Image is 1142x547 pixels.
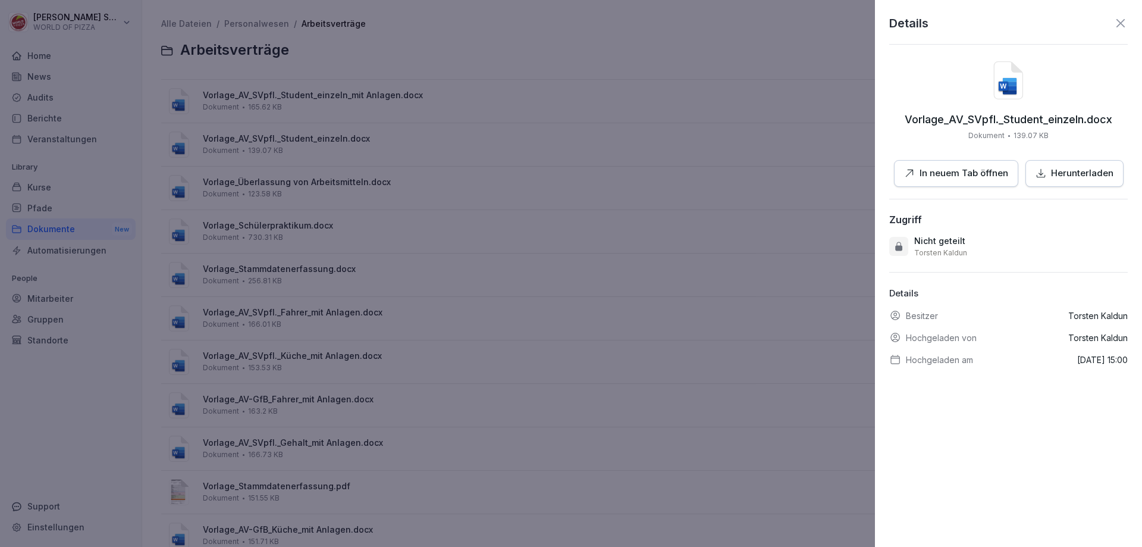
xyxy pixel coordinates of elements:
[889,214,922,226] div: Zugriff
[920,167,1008,180] p: In neuem Tab öffnen
[894,160,1018,187] button: In neuem Tab öffnen
[1051,167,1113,180] p: Herunterladen
[889,287,1128,301] p: Details
[914,248,967,258] p: Torsten Kaldun
[914,235,965,247] p: Nicht geteilt
[1077,354,1128,366] p: [DATE] 15:00
[1014,130,1049,141] p: 139.07 KB
[1068,310,1128,322] p: Torsten Kaldun
[906,332,977,344] p: Hochgeladen von
[906,354,973,366] p: Hochgeladen am
[1025,160,1124,187] button: Herunterladen
[905,114,1112,126] p: Vorlage_AV_SVpfl._Student_einzeln.docx
[889,14,928,32] p: Details
[906,310,938,322] p: Besitzer
[968,130,1005,141] p: Dokument
[1068,332,1128,344] p: Torsten Kaldun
